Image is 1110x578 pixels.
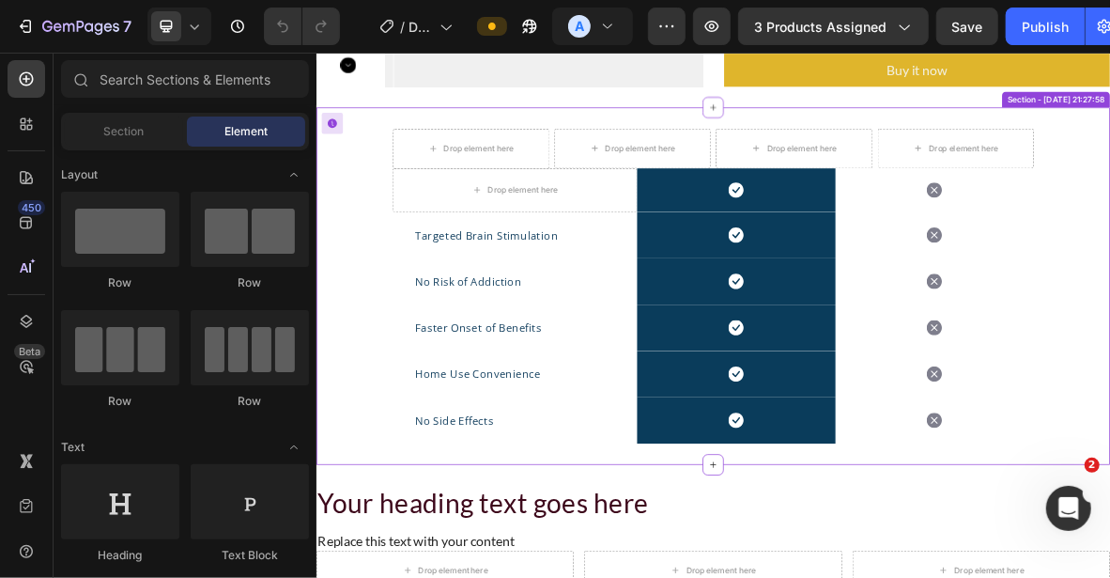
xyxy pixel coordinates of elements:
span: Text [61,439,85,456]
span: Toggle open [279,160,309,190]
span: 2 [1085,458,1100,473]
span: 3 products assigned [754,17,886,37]
span: DONT TOUCH Group Product - [PERSON_NAME]'s [409,17,432,37]
p: 7 [123,15,131,38]
button: 7 [8,8,140,45]
p: No Side Effects [140,511,424,534]
p: No Risk of Addiction [140,314,424,336]
div: Drop element here [640,129,739,144]
div: Drop element here [180,129,280,144]
div: Drop element here [870,129,969,144]
span: Save [952,19,983,35]
button: 3 products assigned [738,8,929,45]
div: Drop element here [410,129,510,144]
p: Home Use Convenience [140,445,424,468]
input: Search Sections & Elements [61,60,309,98]
iframe: Intercom live chat [1046,486,1091,531]
div: Heading [61,547,179,564]
div: 450 [18,200,45,215]
span: Toggle open [279,432,309,462]
p: Targeted Brain Stimulation [140,248,424,271]
span: Layout [61,166,98,183]
div: Drop element here [243,188,343,203]
span: Element [224,123,268,140]
div: Row [61,274,179,291]
iframe: Design area [316,53,1110,578]
div: Row [61,393,179,410]
div: Row [191,274,309,291]
div: Row [191,393,309,410]
div: Beta [14,344,45,359]
div: Text Block [191,547,309,564]
p: A [575,17,584,36]
div: Undo/Redo [264,8,340,45]
p: Faster Onset of Benefits [140,380,424,402]
div: Buy it now [810,12,896,37]
span: Section [104,123,145,140]
span: / [400,17,405,37]
button: Save [936,8,998,45]
button: A [552,8,633,45]
div: Publish [1022,17,1069,37]
button: Publish [1006,8,1085,45]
